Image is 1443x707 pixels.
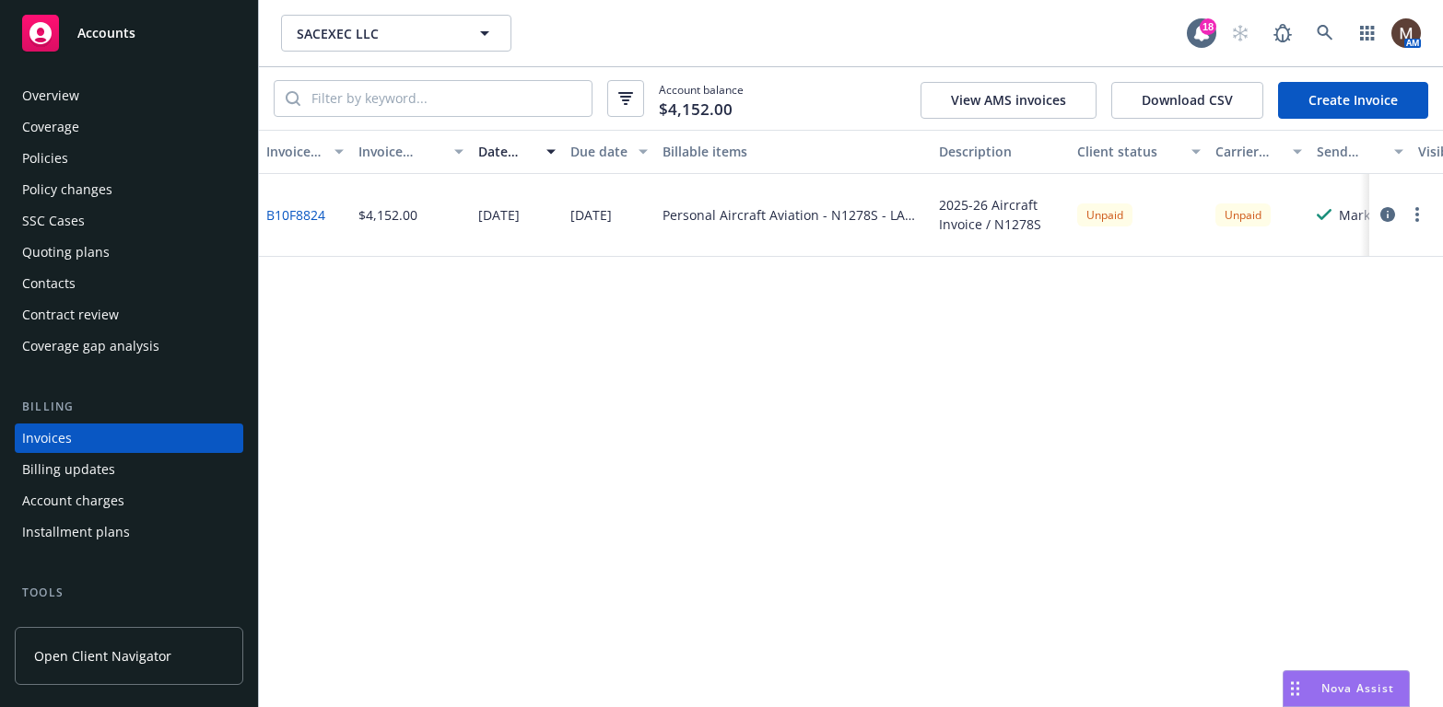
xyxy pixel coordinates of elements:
[1283,670,1410,707] button: Nova Assist
[1321,680,1394,696] span: Nova Assist
[77,26,135,41] span: Accounts
[1200,18,1216,35] div: 18
[478,142,535,161] div: Date issued
[1208,130,1309,174] button: Carrier status
[570,205,612,225] div: [DATE]
[1391,18,1421,48] img: photo
[358,205,417,225] div: $4,152.00
[34,646,171,666] span: Open Client Navigator
[15,112,243,142] a: Coverage
[1349,15,1386,52] a: Switch app
[15,486,243,516] a: Account charges
[1284,671,1307,706] div: Drag to move
[22,238,110,267] div: Quoting plans
[351,130,471,174] button: Invoice amount
[570,142,628,161] div: Due date
[1339,205,1403,225] div: Marked as sent
[1070,130,1208,174] button: Client status
[22,486,124,516] div: Account charges
[22,455,115,484] div: Billing updates
[266,142,323,161] div: Invoice ID
[663,205,924,225] div: Personal Aircraft Aviation - N1278S - LA 000315830-01
[22,144,68,173] div: Policies
[286,91,300,106] svg: Search
[921,82,1097,119] button: View AMS invoices
[15,517,243,547] a: Installment plans
[15,269,243,298] a: Contacts
[300,81,592,116] input: Filter by keyword...
[297,24,456,43] span: SACEXEC LLC
[358,142,443,161] div: Invoice amount
[15,300,243,330] a: Contract review
[939,195,1062,234] div: 2025-26 Aircraft Invoice / N1278S
[22,423,72,453] div: Invoices
[15,144,243,173] a: Policies
[22,112,79,142] div: Coverage
[1215,203,1271,226] div: Unpaid
[15,331,243,361] a: Coverage gap analysis
[22,206,85,236] div: SSC Cases
[1278,82,1428,119] a: Create Invoice
[939,142,1062,161] div: Description
[22,300,119,330] div: Contract review
[15,455,243,484] a: Billing updates
[22,609,100,639] div: Manage files
[266,205,325,225] a: B10F8824
[15,238,243,267] a: Quoting plans
[659,98,733,122] span: $4,152.00
[478,205,520,225] div: [DATE]
[659,82,744,115] span: Account balance
[1307,15,1343,52] a: Search
[15,398,243,416] div: Billing
[1215,142,1282,161] div: Carrier status
[1264,15,1301,52] a: Report a Bug
[22,517,130,547] div: Installment plans
[563,130,655,174] button: Due date
[15,423,243,453] a: Invoices
[15,206,243,236] a: SSC Cases
[22,331,159,361] div: Coverage gap analysis
[1317,142,1383,161] div: Send result
[15,175,243,204] a: Policy changes
[1077,142,1180,161] div: Client status
[1222,15,1259,52] a: Start snowing
[22,175,112,204] div: Policy changes
[259,130,351,174] button: Invoice ID
[15,584,243,602] div: Tools
[15,7,243,59] a: Accounts
[22,269,76,298] div: Contacts
[1111,82,1263,119] button: Download CSV
[22,81,79,110] div: Overview
[471,130,563,174] button: Date issued
[15,81,243,110] a: Overview
[15,609,243,639] a: Manage files
[281,15,511,52] button: SACEXEC LLC
[1077,203,1132,226] div: Unpaid
[655,130,932,174] button: Billable items
[1309,130,1411,174] button: Send result
[932,130,1070,174] button: Description
[663,142,924,161] div: Billable items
